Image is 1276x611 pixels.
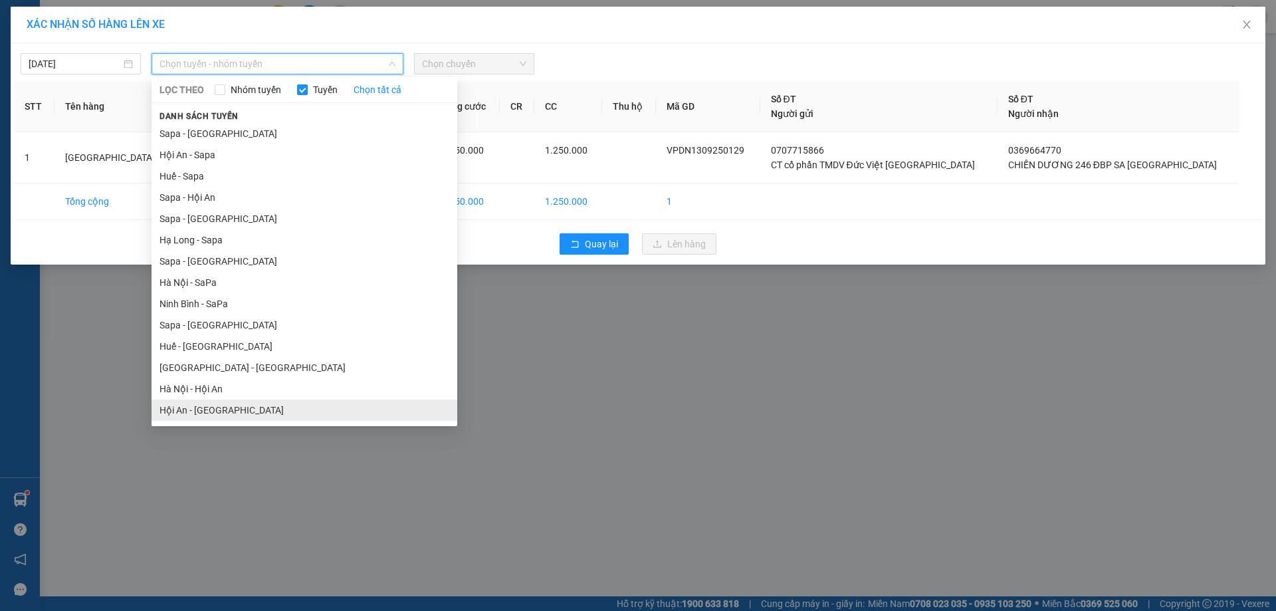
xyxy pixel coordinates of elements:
[152,123,457,144] li: Sapa - [GEOGRAPHIC_DATA]
[656,81,760,132] th: Mã GD
[431,183,500,220] td: 1.250.000
[1008,94,1033,104] span: Số ĐT
[54,81,171,132] th: Tên hàng
[441,145,484,156] span: 1.250.000
[27,18,165,31] span: XÁC NHẬN SỐ HÀNG LÊN XE
[431,81,500,132] th: Tổng cước
[388,60,396,68] span: down
[354,82,401,97] a: Chọn tất cả
[152,144,457,166] li: Hội An - Sapa
[71,11,162,54] strong: CHUYỂN PHÁT NHANH HK BUSLINES
[560,233,629,255] button: rollbackQuay lại
[152,187,457,208] li: Sapa - Hội An
[771,160,975,170] span: CT cổ phần TMDV Đức Việt [GEOGRAPHIC_DATA]
[14,132,54,183] td: 1
[152,251,457,272] li: Sapa - [GEOGRAPHIC_DATA]
[184,68,280,82] span: VPDN1309250129
[29,57,121,71] input: 13/09/2025
[602,81,656,132] th: Thu hộ
[585,237,618,251] span: Quay lại
[1228,7,1265,44] button: Close
[667,145,744,156] span: VPDN1309250129
[152,378,457,400] li: Hà Nội - Hội An
[570,239,580,250] span: rollback
[54,183,171,220] td: Tổng cộng
[308,82,343,97] span: Tuyến
[152,166,457,187] li: Huế - Sapa
[1241,19,1252,30] span: close
[771,145,824,156] span: 0707715866
[656,183,760,220] td: 1
[771,94,796,104] span: Số ĐT
[152,293,457,314] li: Ninh Bình - SaPa
[1008,145,1061,156] span: 0369664770
[159,54,395,74] span: Chọn tuyến - nhóm tuyến
[534,183,601,220] td: 1.250.000
[642,233,716,255] button: uploadLên hàng
[68,78,169,98] span: ↔ [GEOGRAPHIC_DATA]
[1008,160,1217,170] span: CHIẾN DƯƠNG 246 ĐBP SA [GEOGRAPHIC_DATA]
[534,81,601,132] th: CC
[14,81,54,132] th: STT
[152,208,457,229] li: Sapa - [GEOGRAPHIC_DATA]
[1008,108,1059,119] span: Người nhận
[152,357,457,378] li: [GEOGRAPHIC_DATA] - [GEOGRAPHIC_DATA]
[152,229,457,251] li: Hạ Long - Sapa
[225,82,286,97] span: Nhóm tuyến
[152,314,457,336] li: Sapa - [GEOGRAPHIC_DATA]
[152,336,457,357] li: Huế - [GEOGRAPHIC_DATA]
[500,81,535,132] th: CR
[64,57,169,98] span: SAPA, LÀO CAI ↔ [GEOGRAPHIC_DATA]
[54,132,171,183] td: [GEOGRAPHIC_DATA]
[422,54,526,74] span: Chọn chuyến
[152,400,457,421] li: Hội An - [GEOGRAPHIC_DATA]
[152,272,457,293] li: Hà Nội - SaPa
[64,67,169,98] span: ↔ [GEOGRAPHIC_DATA]
[771,108,813,119] span: Người gửi
[159,82,204,97] span: LỌC THEO
[7,38,49,104] img: logo
[152,110,247,122] span: Danh sách tuyến
[545,145,587,156] span: 1.250.000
